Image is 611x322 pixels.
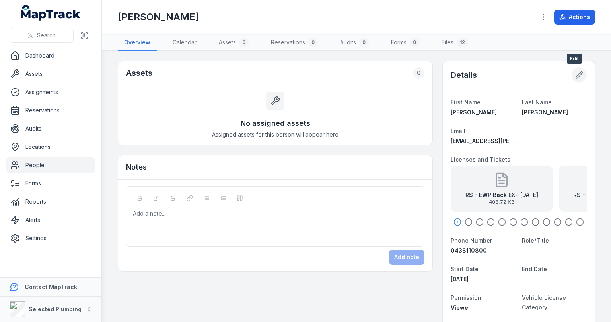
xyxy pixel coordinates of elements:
[10,28,74,43] button: Search
[554,10,595,25] button: Actions
[6,230,95,246] a: Settings
[451,137,593,144] span: [EMAIL_ADDRESS][PERSON_NAME][DOMAIN_NAME]
[451,237,492,244] span: Phone Number
[212,35,255,51] a: Assets0
[118,11,199,23] h1: [PERSON_NAME]
[126,67,152,79] h2: Assets
[522,266,547,272] span: End Date
[451,294,481,301] span: Permission
[451,69,477,81] h2: Details
[451,276,469,282] time: 8/25/2025, 12:00:00 AM
[567,54,582,64] span: Edit
[239,38,249,47] div: 0
[522,237,549,244] span: Role/Title
[166,35,203,51] a: Calendar
[308,38,318,47] div: 0
[6,48,95,64] a: Dashboard
[6,194,95,210] a: Reports
[359,38,369,47] div: 0
[6,139,95,155] a: Locations
[451,276,469,282] span: [DATE]
[451,266,479,272] span: Start Date
[241,118,310,129] h3: No assigned assets
[410,38,419,47] div: 0
[126,162,147,173] h3: Notes
[435,35,475,51] a: Files12
[6,84,95,100] a: Assignments
[6,66,95,82] a: Assets
[37,31,56,39] span: Search
[451,304,471,311] span: Viewer
[385,35,426,51] a: Forms0
[465,191,538,199] strong: RS - EWP Back EXP [DATE]
[522,99,552,106] span: Last Name
[265,35,324,51] a: Reservations0
[118,35,157,51] a: Overview
[25,283,77,290] strong: Contact MapTrack
[6,102,95,118] a: Reservations
[6,121,95,137] a: Audits
[451,127,465,134] span: Email
[29,306,82,312] strong: Selected Plumbing
[451,247,487,254] span: 0438110800
[212,131,339,139] span: Assigned assets for this person will appear here
[451,109,497,116] span: [PERSON_NAME]
[457,38,468,47] div: 12
[413,67,424,79] div: 0
[451,99,481,106] span: First Name
[21,5,81,21] a: MapTrack
[6,175,95,191] a: Forms
[6,212,95,228] a: Alerts
[522,294,566,310] span: Vehicle License Category
[6,157,95,173] a: People
[334,35,375,51] a: Audits0
[522,109,568,116] span: [PERSON_NAME]
[451,156,510,163] span: Licenses and Tickets
[465,199,538,205] span: 408.72 KB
